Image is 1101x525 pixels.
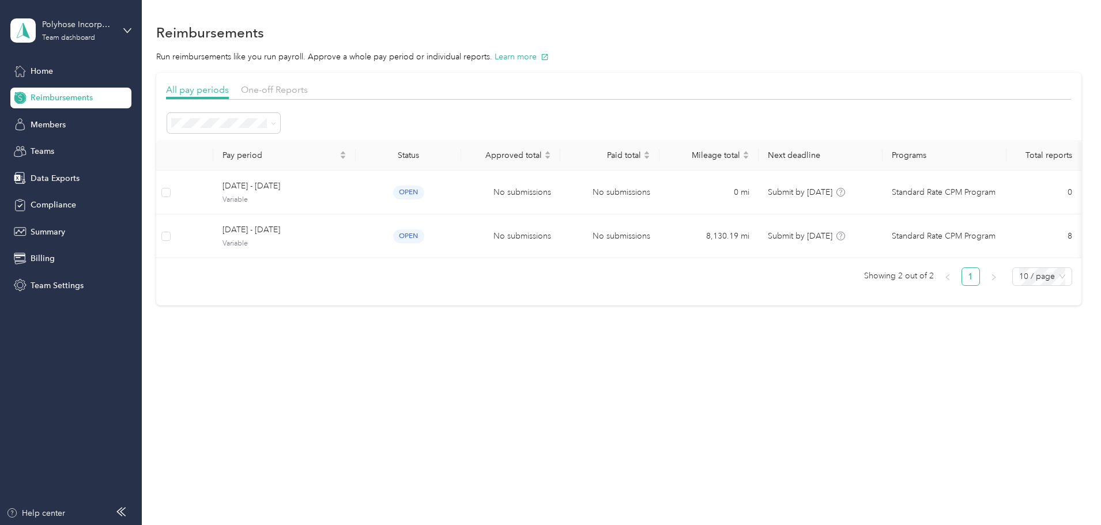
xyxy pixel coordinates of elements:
[213,140,356,171] th: Pay period
[461,171,560,214] td: No submissions
[393,186,424,199] span: open
[393,229,424,243] span: open
[461,214,560,258] td: No submissions
[659,214,759,258] td: 8,130.19 mi
[470,150,542,160] span: Approved total
[742,149,749,156] span: caret-up
[544,149,551,156] span: caret-up
[570,150,641,160] span: Paid total
[768,187,832,197] span: Submit by [DATE]
[31,92,93,104] span: Reimbursements
[962,268,979,285] a: 1
[892,230,996,243] span: Standard Rate CPM Program
[223,224,346,236] span: [DATE] - [DATE]
[461,140,560,171] th: Approved total
[659,140,759,171] th: Mileage total
[223,239,346,249] span: Variable
[6,507,65,519] button: Help center
[166,84,229,95] span: All pay periods
[938,267,957,286] button: left
[544,154,551,161] span: caret-down
[962,267,980,286] li: 1
[31,252,55,265] span: Billing
[643,154,650,161] span: caret-down
[864,267,934,285] span: Showing 2 out of 2
[31,65,53,77] span: Home
[31,172,80,184] span: Data Exports
[340,149,346,156] span: caret-up
[42,18,114,31] div: Polyhose Incorporated
[643,149,650,156] span: caret-up
[42,35,95,41] div: Team dashboard
[365,150,452,160] div: Status
[892,186,996,199] span: Standard Rate CPM Program
[742,154,749,161] span: caret-down
[1006,171,1081,214] td: 0
[495,51,549,63] button: Learn more
[985,267,1003,286] button: right
[560,214,659,258] td: No submissions
[944,274,951,281] span: left
[1006,214,1081,258] td: 8
[156,51,1081,63] p: Run reimbursements like you run payroll. Approve a whole pay period or individual reports.
[31,145,54,157] span: Teams
[1006,140,1081,171] th: Total reports
[31,199,76,211] span: Compliance
[31,226,65,238] span: Summary
[768,231,832,241] span: Submit by [DATE]
[156,27,264,39] h1: Reimbursements
[659,171,759,214] td: 0 mi
[223,195,346,205] span: Variable
[985,267,1003,286] li: Next Page
[340,154,346,161] span: caret-down
[990,274,997,281] span: right
[223,150,337,160] span: Pay period
[241,84,308,95] span: One-off Reports
[759,140,883,171] th: Next deadline
[560,140,659,171] th: Paid total
[669,150,740,160] span: Mileage total
[223,180,346,192] span: [DATE] - [DATE]
[31,280,84,292] span: Team Settings
[560,171,659,214] td: No submissions
[31,119,66,131] span: Members
[883,140,1006,171] th: Programs
[1036,460,1101,525] iframe: Everlance-gr Chat Button Frame
[938,267,957,286] li: Previous Page
[1012,267,1072,286] div: Page Size
[1019,268,1065,285] span: 10 / page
